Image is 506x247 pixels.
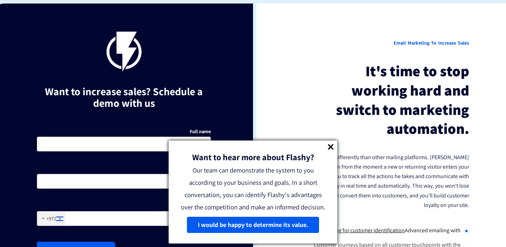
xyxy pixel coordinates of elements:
font: Full name [190,128,211,135]
font: coloring for customer identification [322,227,405,234]
font: Email marketing to increase sales [394,40,469,46]
font: It's time to stop working hard and switch to marketing automation. [336,61,469,138]
font: Flashy works differently than other mailing platforms. [PERSON_NAME] goes into action from the mo... [297,154,469,209]
font: Want to increase sales? Schedule a demo with us [45,84,203,110]
input: 50-234-5678 [37,211,211,226]
div: Israel: +972 [37,212,65,226]
font: +972 [46,215,56,222]
img: flashy-black.png [106,32,142,72]
font: Advanced emailing with [405,227,461,234]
